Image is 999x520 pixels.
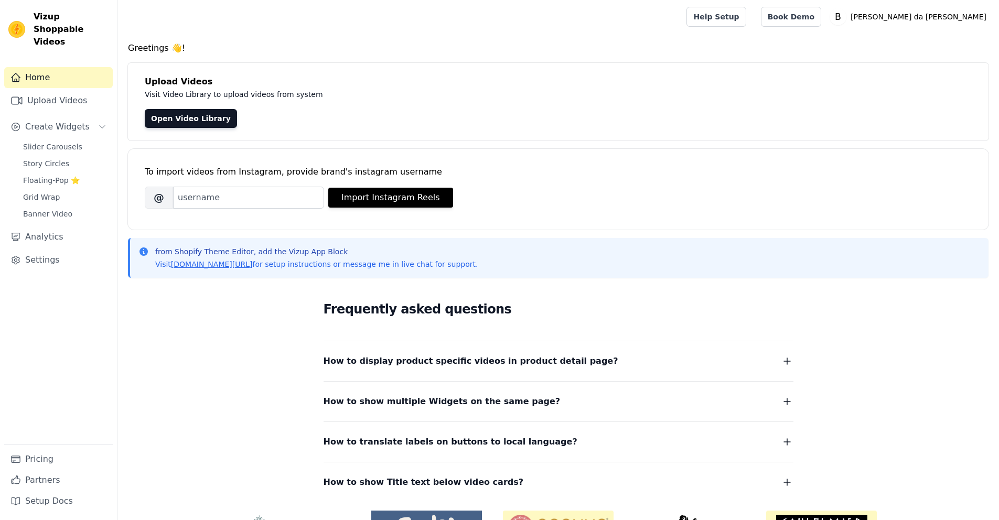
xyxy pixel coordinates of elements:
[761,7,821,27] a: Book Demo
[23,175,80,186] span: Floating-Pop ⭐
[4,491,113,512] a: Setup Docs
[830,7,991,26] button: B [PERSON_NAME] da [PERSON_NAME]
[173,187,324,209] input: username
[4,116,113,137] button: Create Widgets
[324,394,793,409] button: How to show multiple Widgets on the same page?
[328,188,453,208] button: Import Instagram Reels
[23,158,69,169] span: Story Circles
[835,12,841,22] text: B
[324,435,577,449] span: How to translate labels on buttons to local language?
[171,260,253,268] a: [DOMAIN_NAME][URL]
[4,90,113,111] a: Upload Videos
[324,299,793,320] h2: Frequently asked questions
[686,7,746,27] a: Help Setup
[4,226,113,247] a: Analytics
[324,435,793,449] button: How to translate labels on buttons to local language?
[4,449,113,470] a: Pricing
[846,7,991,26] p: [PERSON_NAME] da [PERSON_NAME]
[324,394,561,409] span: How to show multiple Widgets on the same page?
[17,173,113,188] a: Floating-Pop ⭐
[23,142,82,152] span: Slider Carousels
[155,246,478,257] p: from Shopify Theme Editor, add the Vizup App Block
[324,354,793,369] button: How to display product specific videos in product detail page?
[145,187,173,209] span: @
[23,192,60,202] span: Grid Wrap
[17,156,113,171] a: Story Circles
[17,207,113,221] a: Banner Video
[324,354,618,369] span: How to display product specific videos in product detail page?
[145,109,237,128] a: Open Video Library
[23,209,72,219] span: Banner Video
[128,42,989,55] h4: Greetings 👋!
[324,475,524,490] span: How to show Title text below video cards?
[4,67,113,88] a: Home
[17,139,113,154] a: Slider Carousels
[145,88,615,101] p: Visit Video Library to upload videos from system
[17,190,113,204] a: Grid Wrap
[4,250,113,270] a: Settings
[145,75,972,88] h4: Upload Videos
[25,121,90,133] span: Create Widgets
[34,10,109,48] span: Vizup Shoppable Videos
[324,475,793,490] button: How to show Title text below video cards?
[8,21,25,38] img: Vizup
[145,166,972,178] div: To import videos from Instagram, provide brand's instagram username
[155,259,478,269] p: Visit for setup instructions or message me in live chat for support.
[4,470,113,491] a: Partners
